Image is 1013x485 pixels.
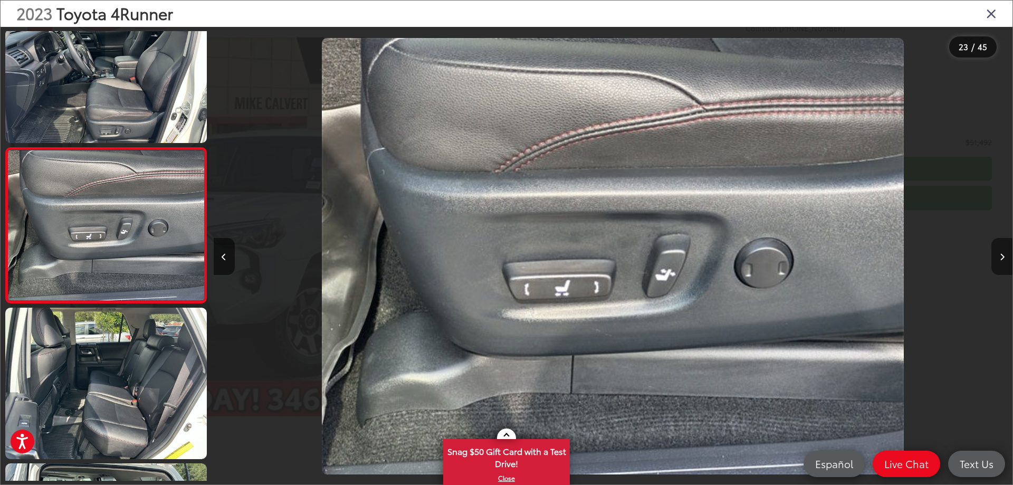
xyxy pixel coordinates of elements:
img: 2023 Toyota 4Runner TRD Off-Road Premium [322,38,904,474]
span: 45 [978,41,987,52]
span: 23 [959,41,968,52]
span: Text Us [954,457,999,470]
button: Previous image [214,238,235,275]
span: / [970,43,976,51]
a: Live Chat [873,451,940,477]
img: 2023 Toyota 4Runner TRD Off-Road Premium [3,306,208,460]
span: 2023 [16,2,52,24]
img: 2023 Toyota 4Runner TRD Off-Road Premium [6,150,206,300]
span: Español [810,457,858,470]
span: Snag $50 Gift Card with a Test Drive! [444,440,569,472]
span: Toyota 4Runner [56,2,173,24]
div: 2023 Toyota 4Runner TRD Off-Road Premium 22 [214,38,1012,474]
i: Close gallery [986,6,997,20]
button: Next image [991,238,1012,275]
span: Live Chat [879,457,934,470]
a: Text Us [948,451,1005,477]
a: Español [804,451,865,477]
